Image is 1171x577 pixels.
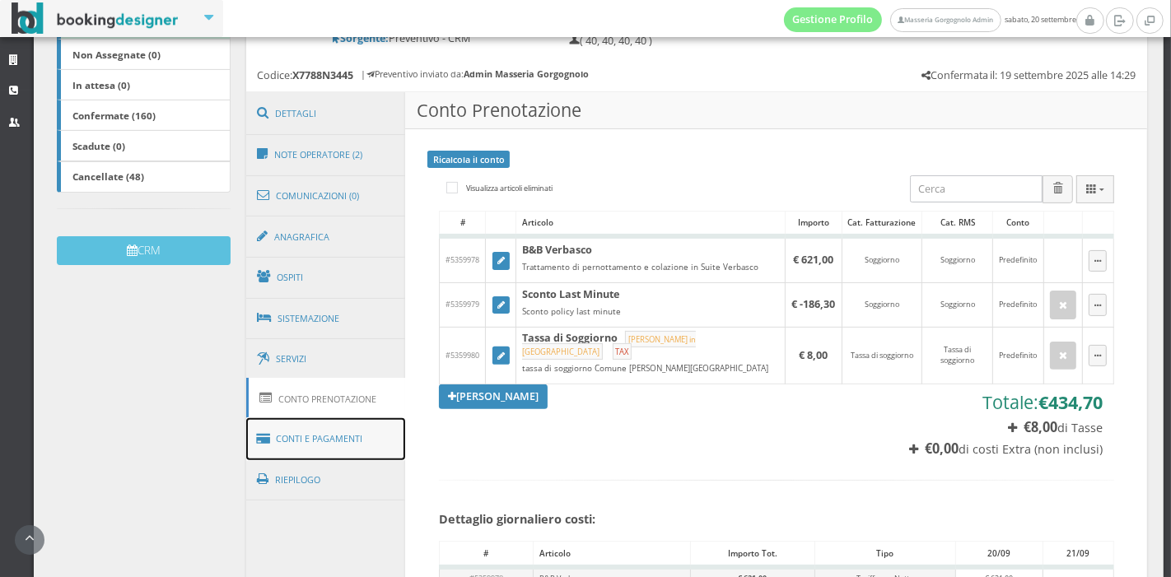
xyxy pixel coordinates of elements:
div: Importo Tot. [691,542,814,565]
b: Dettaglio giornaliero costi: [439,511,595,527]
h5: ( 40, 40, 40, 40 ) [569,35,652,47]
b: X7788N3445 [292,68,353,82]
a: [PERSON_NAME] [439,384,548,409]
a: Anagrafica [246,216,406,258]
td: Predefinito [993,327,1043,384]
div: Articolo [516,212,785,235]
b: B&B Verbasco [522,243,592,257]
b: Tassa di Soggiorno [522,331,618,345]
a: In attesa (0) [57,69,231,100]
a: Ricalcola il conto [427,151,510,168]
a: Conto Prenotazione [246,378,406,420]
small: [PERSON_NAME] in [GEOGRAPHIC_DATA] [522,331,696,361]
small: TAX [613,343,632,360]
td: Tassa di soggiorno [922,327,993,384]
div: Conto [993,212,1043,235]
a: Gestione Profilo [784,7,883,32]
b: Admin Masseria Gorgognolo [464,67,589,80]
b: € [925,440,959,458]
div: 21/09 [1043,542,1113,565]
div: Cat. RMS [922,212,992,235]
div: 20/09 [956,542,1043,565]
b: € 621,00 [793,253,833,267]
b: € [1024,418,1057,436]
b: Non Assegnate (0) [72,48,161,61]
a: Cancellate (48) [57,161,231,193]
a: Sistemazione [246,297,406,340]
span: #5359980 [446,350,479,361]
a: Confermate (160) [57,100,231,131]
td: Predefinito [993,283,1043,328]
div: Importo [786,212,841,235]
div: tassa di soggiorno Comune [PERSON_NAME][GEOGRAPHIC_DATA] [522,363,778,374]
div: Cat. Fatturazione [842,212,922,235]
a: Ospiti [246,256,406,299]
h6: | Preventivo inviato da: [361,69,589,80]
b: Cancellate (48) [72,170,144,183]
td: Soggiorno [922,236,993,282]
div: Trattamento di pernottamento e colazione in Suite Verbasco [522,262,778,272]
span: #5359978 [446,254,479,265]
input: Cerca [910,175,1043,202]
label: Visualizza articoli eliminati [446,179,553,198]
td: Soggiorno [842,283,922,328]
span: 434,70 [1048,390,1103,414]
h5: Preventivo - CRM [333,32,514,44]
h4: di costi Extra (non inclusi) [900,442,1103,456]
a: Note Operatore (2) [246,133,406,176]
td: Predefinito [993,236,1043,282]
b: In attesa (0) [72,78,130,91]
h3: Conto Prenotazione [405,92,1147,129]
h5: Codice: [257,69,353,81]
span: 0,00 [932,440,959,458]
img: BookingDesigner.com [12,2,179,35]
div: Articolo [534,542,690,565]
h5: Confermata il: 19 settembre 2025 alle 14:29 [921,69,1136,81]
div: Tipo [815,542,955,565]
a: Comunicazioni (0) [246,174,406,217]
span: 8,00 [1031,418,1057,436]
h3: Totale: [900,392,1103,413]
span: #5359979 [446,299,479,309]
div: # [440,542,533,565]
td: Soggiorno [842,236,922,282]
b: € -186,30 [791,297,835,311]
a: Masseria Gorgognolo Admin [890,8,1001,32]
a: Servizi [246,338,406,380]
h4: di Tasse [900,421,1103,435]
a: Conti e Pagamenti [246,418,406,460]
div: Sconto policy last minute [522,306,778,317]
a: Scadute (0) [57,130,231,161]
a: Dettagli [246,92,406,135]
b: € [1038,390,1103,414]
div: Colonne [1076,175,1114,202]
a: Non Assegnate (0) [57,39,231,70]
b: Scadute (0) [72,139,125,152]
td: Tassa di soggiorno [842,327,922,384]
button: CRM [57,236,231,265]
span: sabato, 20 settembre [784,7,1076,32]
div: # [440,212,485,235]
button: Columns [1076,175,1114,202]
b: Confermate (160) [72,109,156,122]
b: Sorgente: [333,31,389,45]
a: Riepilogo [246,458,406,501]
b: Sconto Last Minute [522,287,619,301]
td: Soggiorno [922,283,993,328]
b: € 8,00 [799,348,828,362]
